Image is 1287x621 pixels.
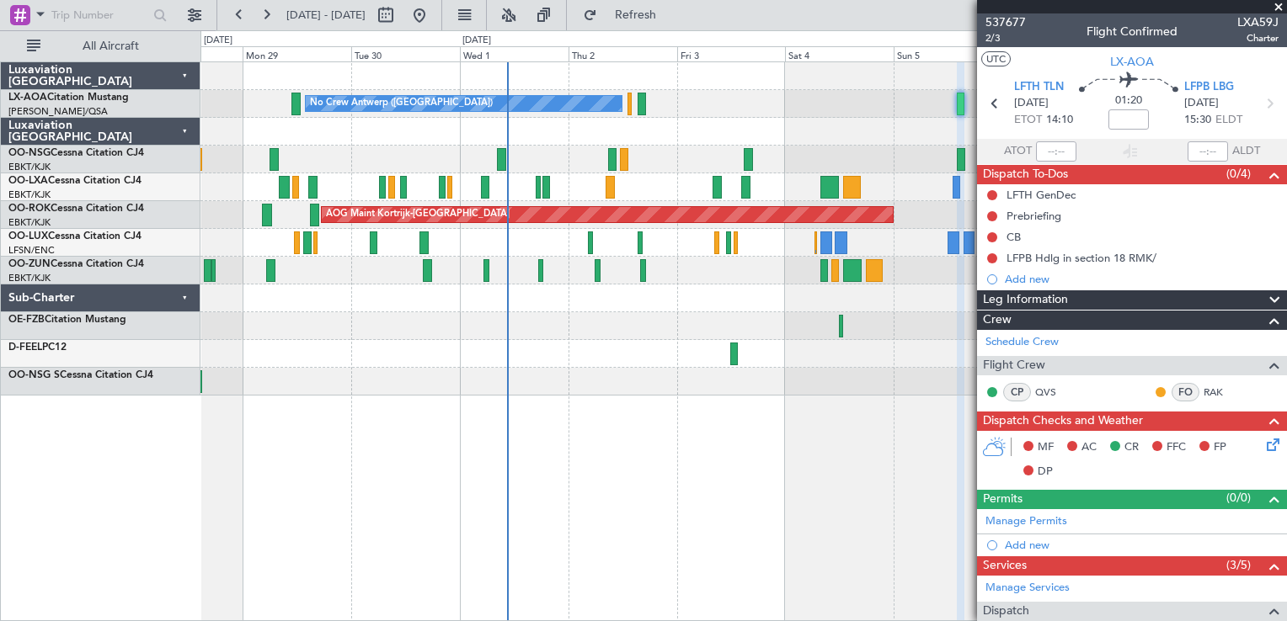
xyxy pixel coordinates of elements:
[8,342,67,353] a: D-FEELPC12
[8,231,48,241] span: OO-LUX
[1124,439,1139,456] span: CR
[204,34,232,48] div: [DATE]
[1226,556,1251,574] span: (3/5)
[1036,141,1076,162] input: --:--
[983,490,1023,509] span: Permits
[1204,385,1242,400] a: RAK
[1184,112,1211,129] span: 15:30
[8,105,108,118] a: [PERSON_NAME]/QSA
[1184,79,1234,96] span: LFPB LBG
[8,204,144,214] a: OO-ROKCessna Citation CJ4
[1014,95,1049,112] span: [DATE]
[569,46,677,61] div: Thu 2
[677,46,786,61] div: Fri 3
[326,202,510,227] div: AOG Maint Kortrijk-[GEOGRAPHIC_DATA]
[1004,143,1032,160] span: ATOT
[8,148,51,158] span: OO-NSG
[601,9,671,21] span: Refresh
[985,31,1026,45] span: 2/3
[8,148,144,158] a: OO-NSGCessna Citation CJ4
[983,602,1029,621] span: Dispatch
[985,334,1059,351] a: Schedule Crew
[985,513,1067,530] a: Manage Permits
[8,176,142,186] a: OO-LXACessna Citation CJ4
[8,93,129,103] a: LX-AOACitation Mustang
[1038,464,1053,480] span: DP
[1081,439,1097,456] span: AC
[8,204,51,214] span: OO-ROK
[8,244,55,257] a: LFSN/ENC
[1087,23,1178,40] div: Flight Confirmed
[8,176,48,186] span: OO-LXA
[8,93,47,103] span: LX-AOA
[785,46,894,61] div: Sat 4
[1007,209,1061,223] div: Prebriefing
[1237,31,1279,45] span: Charter
[1214,439,1226,456] span: FP
[983,556,1027,576] span: Services
[1115,93,1142,109] span: 01:20
[8,259,144,269] a: OO-ZUNCessna Citation CJ4
[8,315,126,325] a: OE-FZBCitation Mustang
[8,188,51,201] a: EBKT/KJK
[1007,251,1156,265] div: LFPB Hdlg in section 18 RMK/
[1038,439,1054,456] span: MF
[1035,385,1073,400] a: QVS
[310,91,493,116] div: No Crew Antwerp ([GEOGRAPHIC_DATA])
[1005,272,1279,286] div: Add new
[1226,165,1251,183] span: (0/4)
[8,216,51,229] a: EBKT/KJK
[8,342,42,353] span: D-FEEL
[1172,383,1199,401] div: FO
[983,356,1045,375] span: Flight Crew
[1184,95,1219,112] span: [DATE]
[1007,230,1021,244] div: CB
[1014,79,1064,96] span: LFTH TLN
[894,46,1002,61] div: Sun 5
[8,315,45,325] span: OE-FZB
[8,370,153,380] a: OO-NSG SCessna Citation CJ4
[983,310,1012,330] span: Crew
[1237,13,1279,31] span: LXA59J
[460,46,569,61] div: Wed 1
[286,8,366,23] span: [DATE] - [DATE]
[1003,383,1031,401] div: CP
[462,34,491,48] div: [DATE]
[575,2,676,29] button: Refresh
[1215,112,1242,129] span: ELDT
[983,290,1068,310] span: Leg Information
[8,272,51,284] a: EBKT/KJK
[8,161,51,173] a: EBKT/KJK
[243,46,351,61] div: Mon 29
[351,46,460,61] div: Tue 30
[981,51,1011,66] button: UTC
[1110,53,1154,71] span: LX-AOA
[985,580,1070,597] a: Manage Services
[1226,489,1251,507] span: (0/0)
[1232,143,1260,160] span: ALDT
[1005,538,1279,552] div: Add new
[8,259,51,269] span: OO-ZUN
[44,40,178,52] span: All Aircraft
[8,370,60,380] span: OO-NSG S
[1167,439,1186,456] span: FFC
[985,13,1026,31] span: 537677
[51,3,148,28] input: Trip Number
[1014,112,1042,129] span: ETOT
[1007,188,1076,202] div: LFTH GenDec
[983,165,1068,184] span: Dispatch To-Dos
[8,231,142,241] a: OO-LUXCessna Citation CJ4
[1046,112,1073,129] span: 14:10
[983,411,1143,431] span: Dispatch Checks and Weather
[19,33,183,60] button: All Aircraft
